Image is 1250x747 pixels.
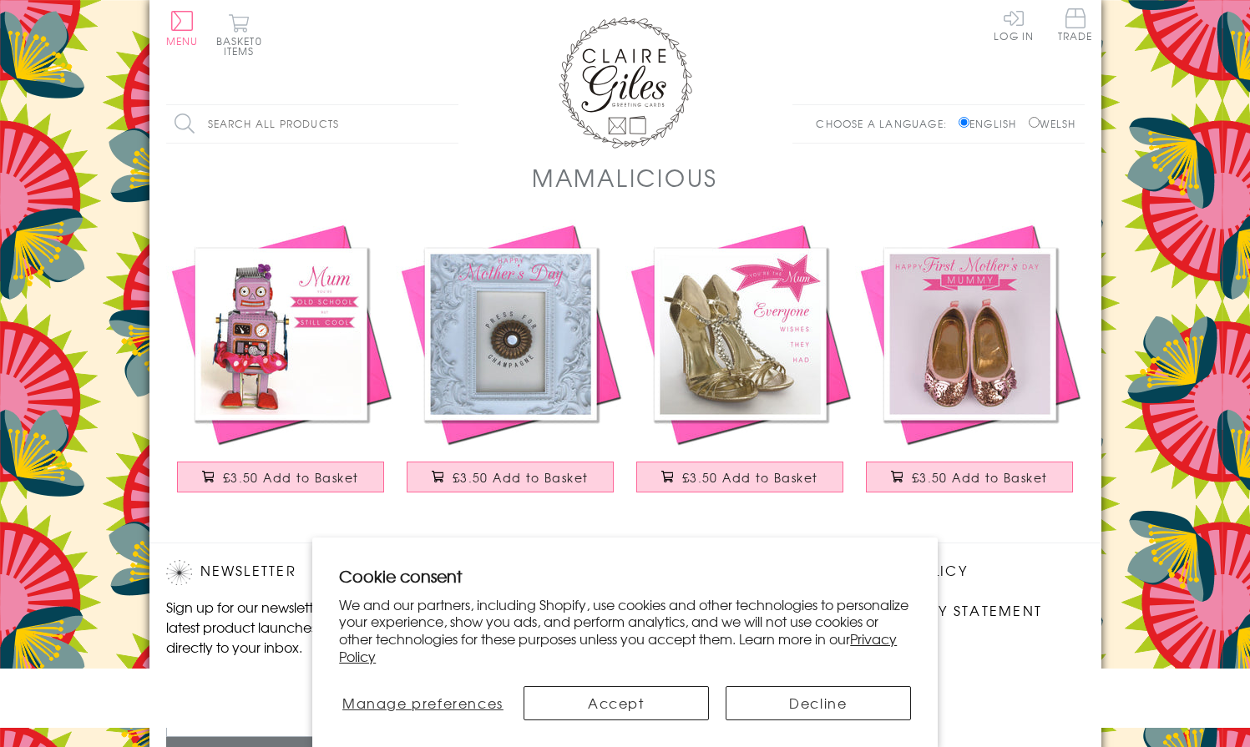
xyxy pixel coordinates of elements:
[224,33,262,58] span: 0 items
[339,596,911,665] p: We and our partners, including Shopify, use cookies and other technologies to personalize your ex...
[816,116,955,131] p: Choose a language:
[912,469,1048,486] span: £3.50 Add to Basket
[166,560,450,585] h2: Newsletter
[625,220,855,449] img: Mother's Day Card, Shoes, Mum everyone wishes they had
[625,220,855,509] a: Mother's Day Card, Shoes, Mum everyone wishes they had £3.50 Add to Basket
[959,117,969,128] input: English
[1029,116,1076,131] label: Welsh
[339,686,506,720] button: Manage preferences
[216,13,262,56] button: Basket0 items
[1058,8,1093,44] a: Trade
[166,105,458,143] input: Search all products
[1029,117,1040,128] input: Welsh
[866,462,1073,492] button: £3.50 Add to Basket
[339,628,897,666] a: Privacy Policy
[559,17,692,149] img: Claire Giles Greetings Cards
[682,469,818,486] span: £3.50 Add to Basket
[442,105,458,143] input: Search
[396,220,625,449] img: Mother's Day Card, Call for Love, Press for Champagne
[994,8,1034,41] a: Log In
[166,220,396,509] a: Mother's Day Card, Cute Robot, Old School, Still Cool £3.50 Add to Basket
[166,11,199,46] button: Menu
[407,462,614,492] button: £3.50 Add to Basket
[177,462,384,492] button: £3.50 Add to Basket
[396,220,625,509] a: Mother's Day Card, Call for Love, Press for Champagne £3.50 Add to Basket
[166,220,396,449] img: Mother's Day Card, Cute Robot, Old School, Still Cool
[342,693,504,713] span: Manage preferences
[726,686,911,720] button: Decline
[339,564,911,588] h2: Cookie consent
[1058,8,1093,41] span: Trade
[636,462,843,492] button: £3.50 Add to Basket
[166,33,199,48] span: Menu
[959,116,1025,131] label: English
[524,686,709,720] button: Accept
[834,600,1042,623] a: Accessibility Statement
[453,469,589,486] span: £3.50 Add to Basket
[855,220,1085,449] img: Mother's Day Card, Glitter Shoes, First Mother's Day
[223,469,359,486] span: £3.50 Add to Basket
[855,220,1085,509] a: Mother's Day Card, Glitter Shoes, First Mother's Day £3.50 Add to Basket
[166,597,450,657] p: Sign up for our newsletter to receive the latest product launches, news and offers directly to yo...
[532,160,718,194] h1: Mamalicious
